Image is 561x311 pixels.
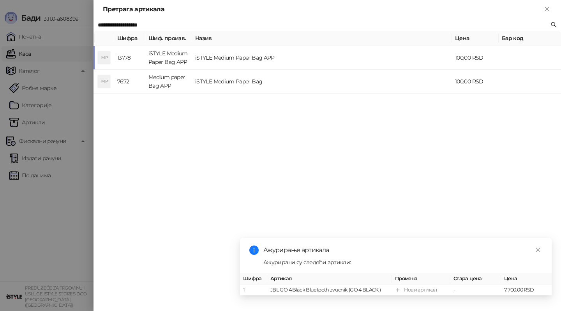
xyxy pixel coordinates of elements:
td: - [450,284,501,296]
th: Назив [192,31,452,46]
span: close [535,247,541,253]
th: Промена [392,273,450,284]
th: Бар код [499,31,561,46]
span: info-circle [249,246,259,255]
div: Ажурирани су следећи артикли: [263,258,542,267]
td: iSTYLE Medium Paper Bag APP [192,46,452,70]
td: 100,00 RSD [452,46,499,70]
th: Шифра [114,31,145,46]
th: Артикал [267,273,392,284]
a: Close [534,246,542,254]
div: IMP [98,51,110,64]
td: 13778 [114,46,145,70]
td: 100,00 RSD [452,70,499,94]
th: Шифра [240,273,267,284]
th: Шиф. произв. [145,31,192,46]
td: 7672 [114,70,145,94]
td: 1 [240,284,267,296]
th: Цена [452,31,499,46]
div: Претрага артикала [103,5,542,14]
td: iSTYLE Medium Paper Bag [192,70,452,94]
td: iSTYLE Medium Paper Bag APP [145,46,192,70]
button: Close [542,5,552,14]
td: 7.700,00 RSD [501,284,552,296]
div: IMP [98,75,110,88]
div: Нови артикал [404,286,437,294]
td: JBL GO 4 Black Bluetooth zvucnik (GO 4 BLACK ) [267,284,392,296]
td: Medium paper Bag APP [145,70,192,94]
div: Ажурирање артикала [263,246,542,255]
th: Стара цена [450,273,501,284]
th: Цена [501,273,552,284]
